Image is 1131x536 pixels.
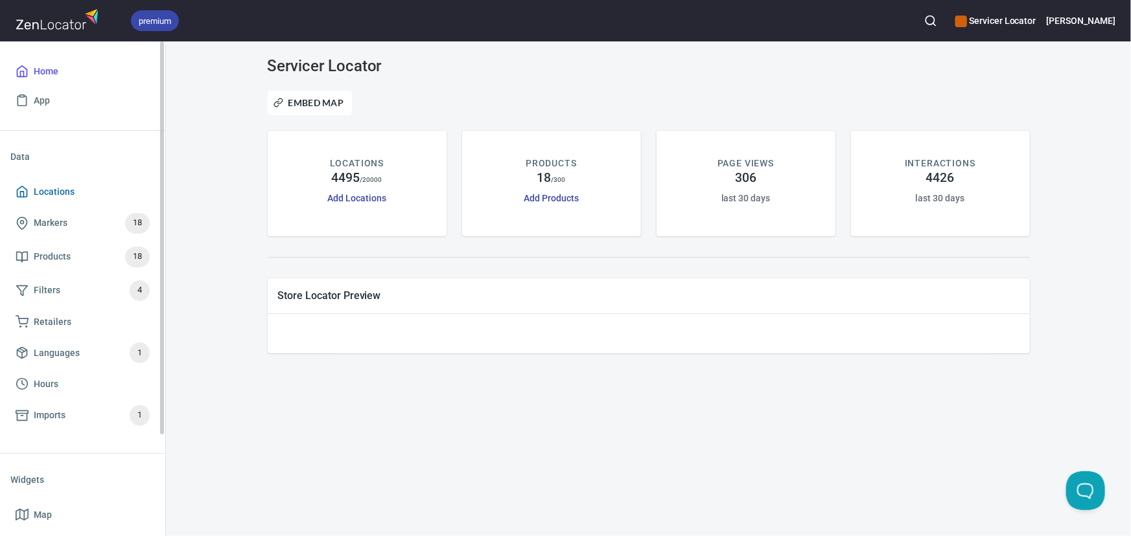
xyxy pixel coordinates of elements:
a: Hours [10,370,155,399]
h4: 306 [735,170,756,186]
span: 1 [130,346,150,361]
span: 1 [130,408,150,423]
h6: last 30 days [916,191,964,205]
span: Locations [34,184,75,200]
span: App [34,93,50,109]
iframe: Help Scout Beacon - Open [1066,471,1105,510]
p: PRODUCTS [526,157,577,170]
span: Markers [34,215,67,231]
span: Imports [34,407,65,423]
img: zenlocator [16,5,102,33]
h4: 4426 [926,170,955,186]
h4: 4495 [331,170,360,186]
a: Filters4 [10,274,155,307]
a: Add Products [524,193,578,203]
p: / 300 [551,175,565,184]
a: Retailers [10,307,155,337]
h3: Servicer Locator [268,57,511,75]
button: color-CE600E [955,16,967,27]
p: / 20000 [360,175,382,184]
a: Markers18 [10,207,155,240]
p: INTERACTIONS [905,157,975,170]
span: Hours [34,376,58,392]
button: Search [916,6,945,35]
span: Store Locator Preview [278,289,1020,302]
a: Products18 [10,240,155,274]
a: Add Locations [327,193,386,203]
span: 18 [125,216,150,230]
span: Embed Map [276,95,344,111]
a: Locations [10,177,155,207]
a: Home [10,57,155,86]
a: Map [10,500,155,530]
p: LOCATIONS [330,157,384,170]
h6: last 30 days [721,191,770,205]
li: Widgets [10,464,155,495]
span: Home [34,63,58,80]
button: Embed Map [268,91,353,115]
span: Map [34,507,52,523]
p: PAGE VIEWS [717,157,774,170]
span: Filters [34,282,60,298]
span: Languages [34,345,80,361]
span: 18 [125,249,150,264]
div: Manage your apps [955,6,1036,35]
span: Retailers [34,314,71,330]
li: Data [10,141,155,172]
button: [PERSON_NAME] [1047,6,1115,35]
span: Products [34,249,71,265]
span: 4 [130,283,150,298]
h4: 18 [537,170,551,186]
a: App [10,86,155,115]
h6: [PERSON_NAME] [1047,14,1115,28]
a: Imports1 [10,399,155,432]
a: Languages1 [10,336,155,370]
div: premium [131,10,179,31]
h6: Servicer Locator [955,14,1036,28]
span: premium [131,14,179,28]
